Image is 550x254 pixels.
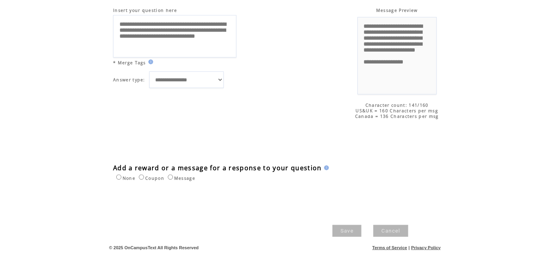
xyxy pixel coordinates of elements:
[113,8,177,13] span: Insert your question here
[409,245,410,250] span: |
[113,60,146,65] span: * Merge Tags
[373,245,408,250] a: Terms of Service
[322,165,329,170] img: help.gif
[365,102,429,108] span: Character count: 141/160
[114,175,135,181] label: None
[146,60,153,64] img: help.gif
[168,175,173,180] input: Message
[116,175,121,180] input: None
[109,245,199,250] span: © 2025 OnCampusText All Rights Reserved
[355,114,439,119] span: Canada = 136 Characters per msg
[373,225,408,237] a: Cancel
[356,108,438,114] span: US&UK = 160 Characters per msg
[113,164,322,172] span: Add a reward or a message for a response to your question
[166,175,195,181] label: Message
[411,245,441,250] a: Privacy Policy
[113,77,145,83] span: Answer type:
[137,175,164,181] label: Coupon
[333,225,362,237] a: Save
[139,175,144,180] input: Coupon
[376,8,418,13] span: Message Preview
